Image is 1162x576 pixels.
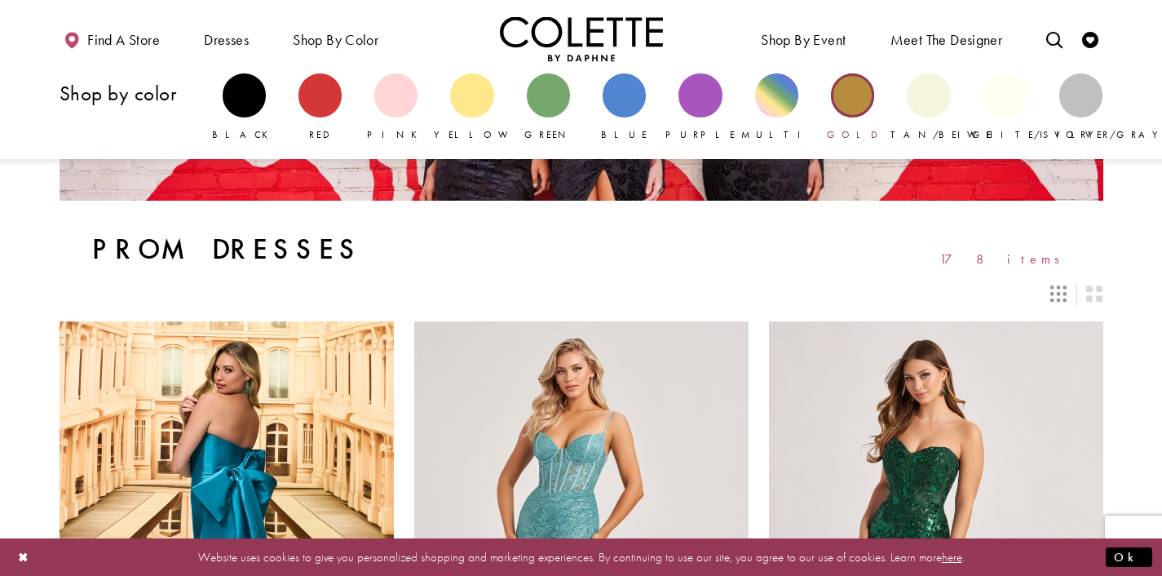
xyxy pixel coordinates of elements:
span: Shop by color [293,32,378,48]
span: Switch layout to 3 columns [1050,286,1067,302]
a: Tan/Beige [907,73,950,142]
span: Find a store [87,32,160,48]
span: Purple [665,128,736,141]
span: Yellow [434,128,516,141]
a: Check Wishlist [1078,16,1102,61]
a: Visit Home Page [500,16,663,61]
a: Red [298,73,342,142]
span: Shop by color [289,16,382,61]
a: Multi [755,73,798,142]
a: Purple [678,73,722,142]
a: here [942,548,962,565]
a: Find a store [60,16,164,61]
button: Submit Dialog [1106,547,1152,567]
a: Silver/Gray [1059,73,1102,142]
span: Shop By Event [757,16,850,61]
span: Dresses [200,16,253,61]
div: Layout Controls [50,276,1113,312]
a: Black [223,73,266,142]
span: Pink [367,128,426,141]
span: Dresses [204,32,249,48]
span: Multi [741,128,811,141]
span: 178 items [939,252,1071,266]
a: Toggle search [1042,16,1067,61]
span: Blue [601,128,647,141]
span: Tan/Beige [890,128,992,141]
a: Gold [831,73,874,142]
h1: Prom Dresses [92,233,362,266]
span: Gold [827,128,879,141]
span: Meet the designer [890,32,1003,48]
span: Red [309,128,330,141]
p: Website uses cookies to give you personalized shopping and marketing experiences. By continuing t... [117,546,1045,568]
a: Yellow [450,73,493,142]
a: Blue [603,73,646,142]
span: Switch layout to 2 columns [1086,286,1102,302]
a: White/Ivory [983,73,1027,142]
a: Green [527,73,570,142]
h3: Shop by color [60,82,206,104]
button: Close Dialog [10,543,38,571]
a: Meet the designer [886,16,1007,61]
span: Green [524,128,572,141]
span: Shop By Event [761,32,846,48]
img: Colette by Daphne [500,16,663,61]
span: White/Ivory [967,128,1102,141]
a: Pink [374,73,418,142]
span: Black [212,128,276,141]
